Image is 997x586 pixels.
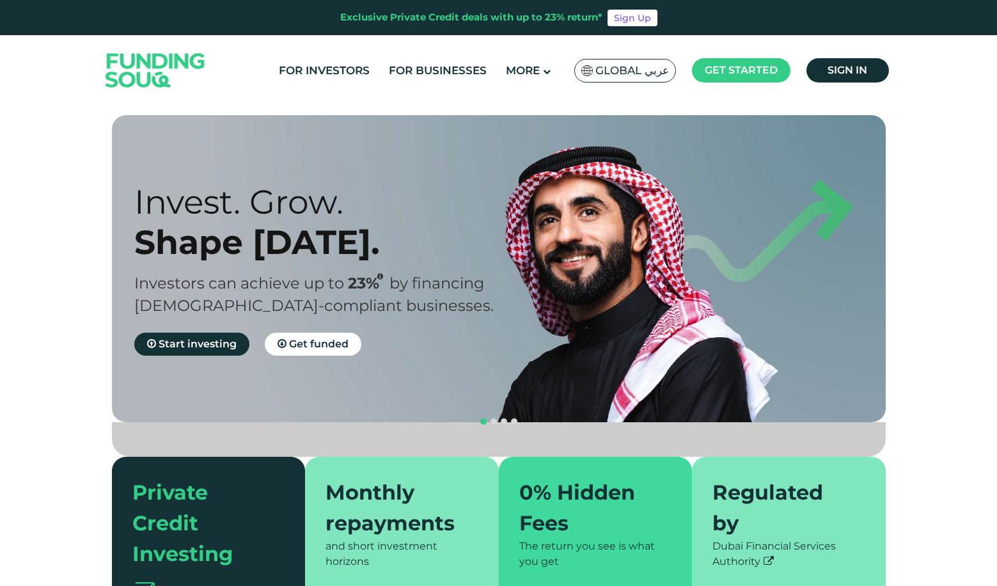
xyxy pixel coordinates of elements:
[132,477,270,569] div: Private Credit Investing
[134,333,249,356] a: Start investing
[712,539,865,569] div: Dubai Financial Services Authority
[608,10,657,26] a: Sign Up
[581,65,593,76] img: SA Flag
[828,64,867,76] span: Sign in
[134,274,344,292] span: Investors can achieve up to
[519,539,672,569] div: The return you see is what you get
[506,64,540,77] span: More
[326,477,463,539] div: Monthly repayments
[93,38,218,103] img: Logo
[289,338,349,350] span: Get funded
[595,63,669,78] span: Global عربي
[134,182,521,222] div: Invest. Grow.
[134,222,521,262] div: Shape [DATE].
[326,539,478,569] div: and short investment horizons
[276,60,373,81] a: For Investors
[377,273,383,280] i: 23% IRR (expected) ~ 15% Net yield (expected)
[705,64,778,76] span: Get started
[806,58,889,83] a: Sign in
[499,416,509,427] button: navigation
[265,333,361,356] a: Get funded
[348,274,389,292] span: 23%
[159,338,237,350] span: Start investing
[340,10,602,25] div: Exclusive Private Credit deals with up to 23% return*
[478,416,489,427] button: navigation
[509,416,519,427] button: navigation
[519,477,657,539] div: 0% Hidden Fees
[386,60,490,81] a: For Businesses
[712,477,850,539] div: Regulated by
[489,416,499,427] button: navigation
